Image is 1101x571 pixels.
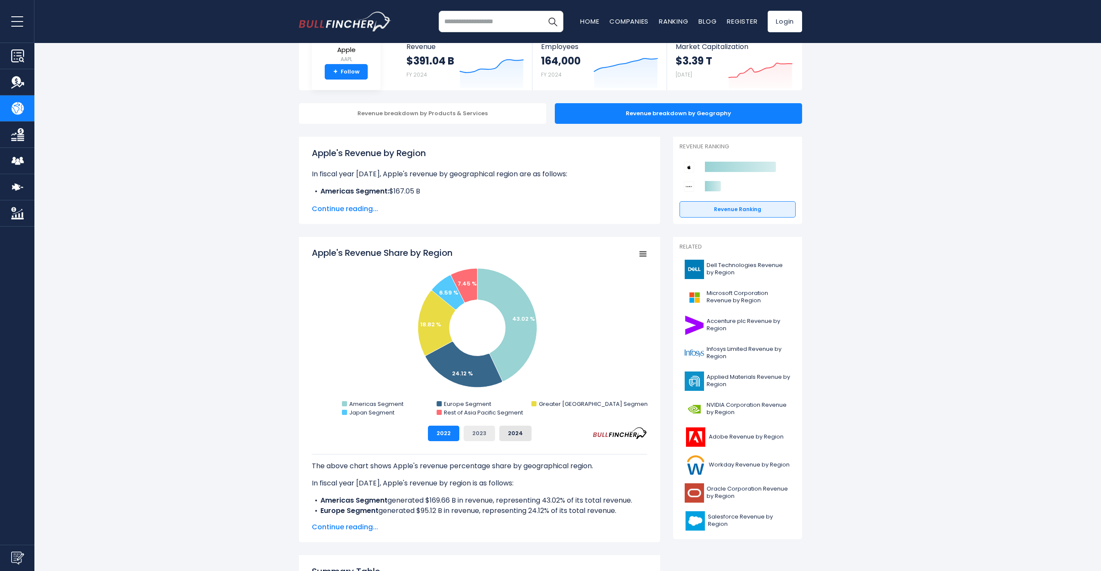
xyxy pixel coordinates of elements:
li: $167.05 B [312,186,647,196]
b: Americas Segment [320,495,388,505]
text: 24.12 % [452,369,473,378]
text: Greater [GEOGRAPHIC_DATA] Segment [539,400,649,408]
button: 2023 [464,426,495,441]
text: Europe Segment [444,400,491,408]
img: ACN logo [685,316,704,335]
b: Europe Segment: [320,196,380,206]
tspan: Apple's Revenue Share by Region [312,247,452,259]
a: Adobe Revenue by Region [680,425,796,449]
li: generated $169.66 B in revenue, representing 43.02% of its total revenue. [312,495,647,506]
text: 43.02 % [512,315,535,323]
text: Japan Segment [349,408,394,417]
span: Applied Materials Revenue by Region [707,374,790,388]
a: Login [768,11,802,32]
span: Adobe Revenue by Region [709,433,784,441]
button: Search [542,11,563,32]
b: Europe Segment [320,506,378,516]
img: INFY logo [685,344,704,363]
a: Applied Materials Revenue by Region [680,369,796,393]
li: generated $74.20 B in revenue, representing 18.82% of its total revenue. [312,516,647,537]
span: Dell Technologies Revenue by Region [707,262,790,276]
b: Americas Segment: [320,186,389,196]
small: FY 2024 [541,71,562,78]
span: Revenue [406,43,524,51]
img: bullfincher logo [299,12,391,31]
a: Oracle Corporation Revenue by Region [680,481,796,505]
span: Continue reading... [312,204,647,214]
a: +Follow [325,64,368,80]
li: generated $95.12 B in revenue, representing 24.12% of its total revenue. [312,506,647,516]
a: Revenue Ranking [680,201,796,218]
a: Revenue $391.04 B FY 2024 [398,35,532,90]
span: NVIDIA Corporation Revenue by Region [707,402,790,416]
a: Home [580,17,599,26]
button: 2024 [499,426,532,441]
a: Accenture plc Revenue by Region [680,313,796,337]
img: ORCL logo [685,483,704,503]
span: Employees [541,43,658,51]
span: Oracle Corporation Revenue by Region [707,485,790,500]
button: 2022 [428,426,459,441]
span: Market Capitalization [676,43,793,51]
img: AMAT logo [685,371,704,391]
span: Microsoft Corporation Revenue by Region [707,290,790,304]
text: 6.59 % [439,289,458,297]
strong: $3.39 T [676,54,712,68]
b: Greater [GEOGRAPHIC_DATA] Segment [320,516,461,526]
strong: 164,000 [541,54,581,68]
div: Revenue breakdown by Products & Services [299,103,546,124]
a: Register [727,17,757,26]
strong: $391.04 B [406,54,454,68]
strong: + [333,68,338,76]
p: In fiscal year [DATE], Apple's revenue by region is as follows: [312,478,647,488]
a: Infosys Limited Revenue by Region [680,341,796,365]
span: Infosys Limited Revenue by Region [707,346,790,360]
a: Workday Revenue by Region [680,453,796,477]
span: Apple [331,46,361,54]
img: DELL logo [685,260,704,279]
img: WDAY logo [685,455,706,475]
text: Rest of Asia Pacific Segment [444,408,523,417]
img: CRM logo [685,511,705,531]
text: 18.82 % [420,320,441,328]
small: FY 2024 [406,71,427,78]
span: Continue reading... [312,522,647,532]
text: 7.45 % [458,279,477,288]
p: Related [680,243,796,251]
a: Blog [698,17,717,26]
p: Revenue Ranking [680,143,796,150]
img: Apple competitors logo [684,162,694,172]
img: MSFT logo [685,288,704,307]
a: Dell Technologies Revenue by Region [680,258,796,281]
text: Americas Segment [349,400,403,408]
span: Workday Revenue by Region [709,461,790,469]
li: $101.33 B [312,196,647,207]
p: In fiscal year [DATE], Apple's revenue by geographical region are as follows: [312,169,647,179]
a: Microsoft Corporation Revenue by Region [680,285,796,309]
small: AAPL [331,55,361,63]
a: NVIDIA Corporation Revenue by Region [680,397,796,421]
a: Companies [609,17,649,26]
a: Ranking [659,17,688,26]
img: NVDA logo [685,399,704,419]
small: [DATE] [676,71,692,78]
div: Revenue breakdown by Geography [555,103,802,124]
a: Go to homepage [299,12,391,31]
a: Employees 164,000 FY 2024 [532,35,666,90]
span: Accenture plc Revenue by Region [707,318,790,332]
span: Salesforce Revenue by Region [708,513,790,528]
h1: Apple's Revenue by Region [312,147,647,160]
a: Salesforce Revenue by Region [680,509,796,533]
a: Market Capitalization $3.39 T [DATE] [667,35,801,90]
p: The above chart shows Apple's revenue percentage share by geographical region. [312,461,647,471]
img: Sony Group Corporation competitors logo [684,181,694,192]
img: ADBE logo [685,427,706,447]
svg: Apple's Revenue Share by Region [312,247,647,419]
